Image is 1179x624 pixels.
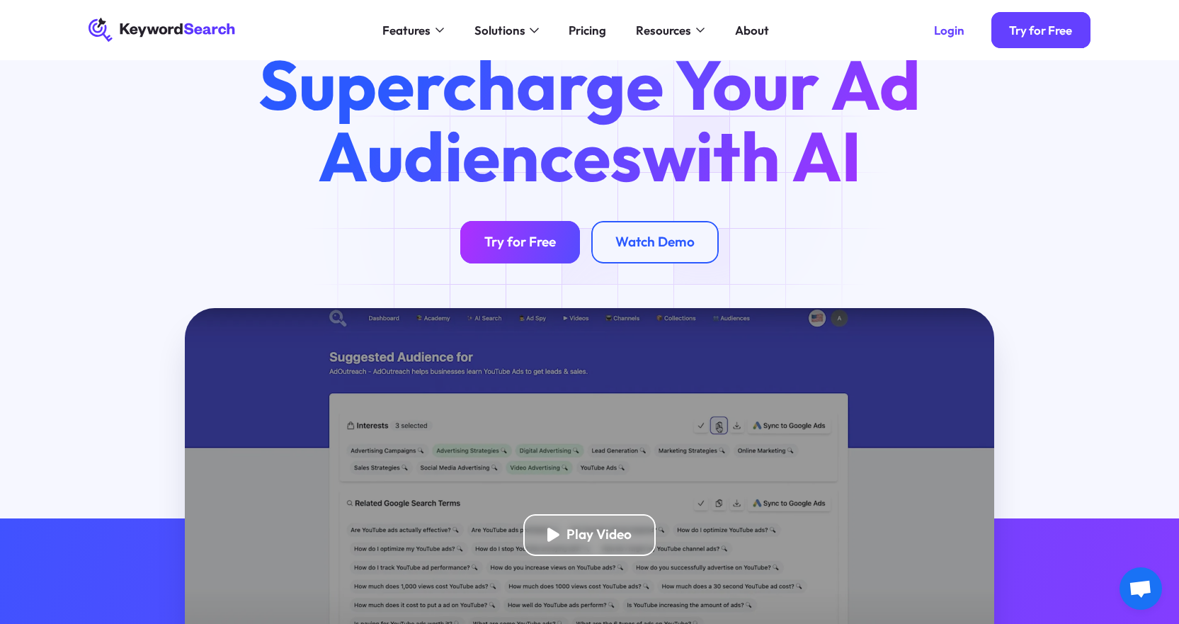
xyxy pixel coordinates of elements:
span: with AI [642,113,862,199]
div: About [735,21,769,39]
a: About [726,18,778,42]
a: Pricing [559,18,615,42]
h1: Supercharge Your Ad Audiences [229,49,949,191]
a: Try for Free [460,221,580,263]
div: Resources [636,21,691,39]
div: Features [382,21,431,39]
div: Pricing [569,21,606,39]
div: Try for Free [484,234,556,251]
div: Watch Demo [615,234,695,251]
div: Login [934,23,964,38]
a: Login [916,12,982,48]
div: Try for Free [1009,23,1072,38]
div: Play Video [566,526,632,543]
a: Try for Free [991,12,1090,48]
a: Open chat [1120,567,1162,610]
div: Solutions [474,21,525,39]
